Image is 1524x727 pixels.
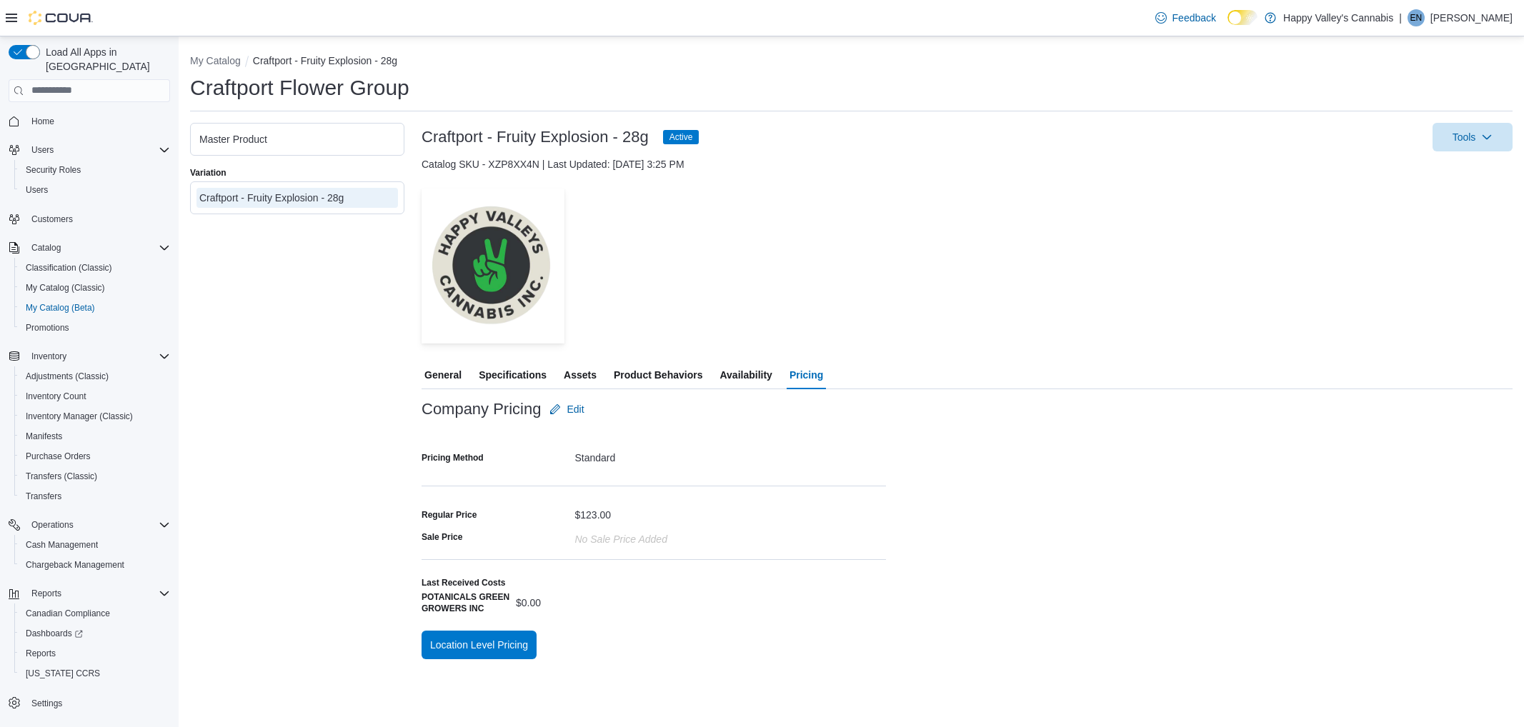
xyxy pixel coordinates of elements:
button: Operations [26,516,79,533]
span: My Catalog (Classic) [26,282,105,294]
button: Cash Management [14,535,176,555]
span: Washington CCRS [20,665,170,682]
div: $123.00 [575,503,612,521]
span: Purchase Orders [20,448,170,465]
span: Canadian Compliance [20,605,170,622]
div: Master Product [199,132,395,146]
span: Adjustments (Classic) [20,368,170,385]
div: Craftport - Fruity Explosion - 28g [199,191,395,205]
span: My Catalog (Beta) [20,299,170,316]
nav: An example of EuiBreadcrumbs [190,54,1513,71]
span: Inventory Count [20,388,170,405]
button: My Catalog (Beta) [14,298,176,318]
span: Promotions [20,319,170,336]
span: Inventory [31,351,66,362]
img: Cova [29,11,93,25]
span: Catalog [26,239,170,256]
button: Users [3,140,176,160]
button: My Catalog (Classic) [14,278,176,298]
button: Operations [3,515,176,535]
a: Customers [26,211,79,228]
a: Transfers [20,488,67,505]
button: Reports [14,643,176,663]
button: Inventory Count [14,386,176,406]
button: Users [14,180,176,200]
button: [US_STATE] CCRS [14,663,176,683]
span: Home [31,116,54,127]
button: Reports [3,583,176,603]
span: Settings [26,693,170,711]
a: Dashboards [14,623,176,643]
span: Operations [26,516,170,533]
a: My Catalog (Classic) [20,279,111,296]
a: Adjustments (Classic) [20,368,114,385]
span: Pricing [790,361,823,389]
button: Inventory Manager (Classic) [14,406,176,426]
span: Manifests [26,431,62,442]
span: Home [26,112,170,130]
span: Cash Management [26,539,98,551]
button: Craftport - Fruity Explosion - 28g [253,55,397,66]
span: Transfers (Classic) [20,468,170,485]
span: Dark Mode [1227,25,1228,26]
h1: Craftport Flower Group [190,74,409,102]
span: Transfers [20,488,170,505]
span: Dashboards [20,625,170,642]
button: Adjustments (Classic) [14,366,176,386]
div: Regular Price [422,509,477,521]
label: POTANICALS GREEN GROWERS INC [422,591,510,614]
h3: Craftport - Fruity Explosion - 28g [422,129,649,146]
button: Location Level Pricing [422,631,537,659]
span: Specifications [479,361,547,389]
span: Reports [26,648,56,659]
label: Sale Price [422,531,462,543]
span: Transfers [26,491,61,502]
a: Transfers (Classic) [20,468,103,485]
span: Availability [719,361,772,389]
span: Customers [31,214,73,225]
span: Users [31,144,54,156]
label: Pricing Method [422,452,484,463]
button: Security Roles [14,160,176,180]
a: Reports [20,645,61,662]
span: Users [26,141,170,159]
span: Active [669,131,693,144]
span: Adjustments (Classic) [26,371,109,382]
div: No Sale Price added [575,528,667,545]
button: Catalog [3,238,176,258]
a: Inventory Count [20,388,92,405]
button: My Catalog [190,55,241,66]
span: Dashboards [26,628,83,639]
span: Reports [26,585,170,602]
span: Purchase Orders [26,451,91,462]
button: Reports [26,585,67,602]
button: Tools [1433,123,1513,151]
span: Active [663,130,699,144]
p: Happy Valley's Cannabis [1283,9,1393,26]
span: Inventory Manager (Classic) [26,411,133,422]
div: Standard [575,446,887,463]
button: Settings [3,692,176,713]
span: Operations [31,519,74,531]
p: | [1399,9,1402,26]
a: Purchase Orders [20,448,96,465]
a: [US_STATE] CCRS [20,665,106,682]
span: Chargeback Management [20,556,170,573]
input: Dark Mode [1227,10,1257,25]
span: Security Roles [20,161,170,179]
a: Manifests [20,428,68,445]
span: Reports [31,588,61,599]
span: Promotions [26,322,69,334]
button: Users [26,141,59,159]
p: [PERSON_NAME] [1430,9,1513,26]
a: Chargeback Management [20,556,130,573]
span: Cash Management [20,536,170,553]
span: Reports [20,645,170,662]
a: Promotions [20,319,75,336]
span: Chargeback Management [26,559,124,571]
div: Ezra Nickel [1408,9,1425,26]
button: Inventory [26,348,72,365]
span: Catalog [31,242,61,254]
a: Users [20,181,54,199]
button: Catalog [26,239,66,256]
